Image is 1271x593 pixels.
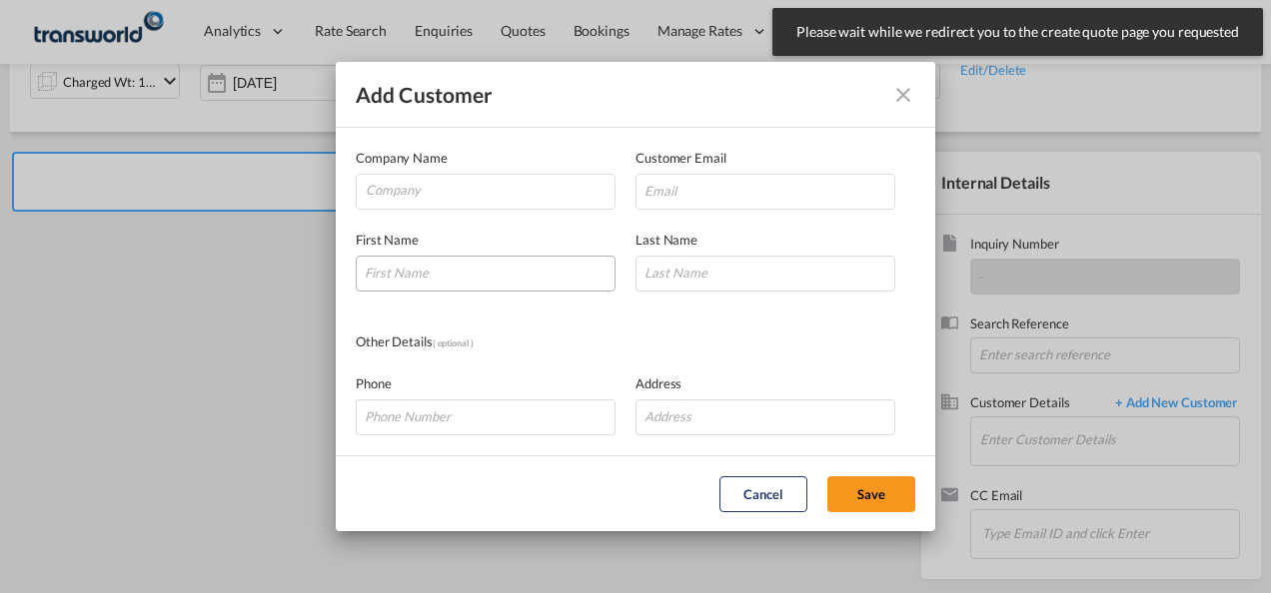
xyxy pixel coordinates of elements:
[356,82,395,107] span: Add
[356,150,448,166] span: Company Name
[356,331,635,353] div: Other Details
[635,174,895,210] input: Email
[356,232,419,248] span: First Name
[790,22,1245,42] span: Please wait while we redirect you to the create quote page you requested
[433,337,474,348] span: ( optional )
[635,232,697,248] span: Last Name
[366,175,615,205] input: Company
[719,476,807,512] button: Cancel
[356,256,616,292] input: First Name
[635,399,895,435] input: Address
[356,399,616,435] input: Phone Number
[883,75,923,115] button: icon-close
[827,476,915,512] button: Save
[635,375,681,391] span: Address
[399,82,493,107] span: Customer
[635,256,895,292] input: Last Name
[336,62,935,531] md-dialog: Add Customer Company ...
[635,150,726,166] span: Customer Email
[891,83,915,107] md-icon: icon-close
[356,375,392,391] span: Phone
